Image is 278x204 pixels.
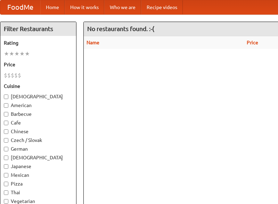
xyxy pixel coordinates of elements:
label: American [4,102,73,109]
input: Thai [4,190,8,195]
input: Barbecue [4,112,8,116]
h5: Cuisine [4,83,73,90]
input: Pizza [4,182,8,186]
input: Chinese [4,129,8,134]
a: Who we are [104,0,141,14]
label: Chinese [4,128,73,135]
input: Vegetarian [4,199,8,204]
li: ★ [9,50,14,58]
label: [DEMOGRAPHIC_DATA] [4,154,73,161]
li: ★ [25,50,30,58]
li: $ [11,71,14,79]
label: Cafe [4,119,73,126]
input: Mexican [4,173,8,177]
a: Home [40,0,65,14]
input: Japanese [4,164,8,169]
label: Japanese [4,163,73,170]
label: [DEMOGRAPHIC_DATA] [4,93,73,100]
input: Cafe [4,121,8,125]
li: $ [14,71,18,79]
h5: Price [4,61,73,68]
li: ★ [4,50,9,58]
a: Recipe videos [141,0,183,14]
input: German [4,147,8,151]
input: [DEMOGRAPHIC_DATA] [4,156,8,160]
li: $ [7,71,11,79]
h4: Filter Restaurants [0,22,76,36]
a: Price [247,40,258,45]
h5: Rating [4,39,73,46]
ng-pluralize: No restaurants found. :-( [87,25,154,32]
li: ★ [19,50,25,58]
label: German [4,145,73,152]
label: Thai [4,189,73,196]
input: American [4,103,8,108]
input: [DEMOGRAPHIC_DATA] [4,95,8,99]
li: $ [18,71,21,79]
li: $ [4,71,7,79]
input: Czech / Slovak [4,138,8,143]
label: Pizza [4,180,73,187]
label: Czech / Slovak [4,137,73,144]
a: Name [87,40,99,45]
label: Mexican [4,172,73,179]
li: ★ [14,50,19,58]
a: How it works [65,0,104,14]
a: FoodMe [0,0,40,14]
label: Barbecue [4,111,73,118]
